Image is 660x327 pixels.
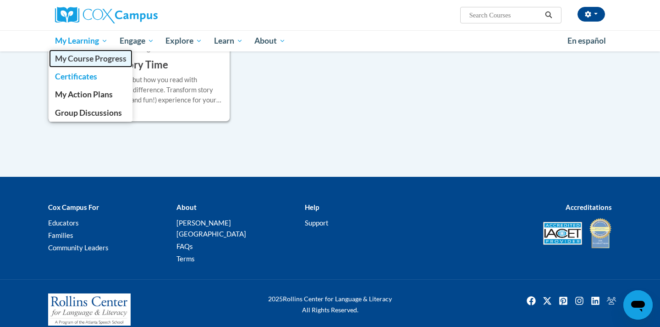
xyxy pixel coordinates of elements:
[566,203,612,211] b: Accreditations
[254,35,286,46] span: About
[113,44,172,52] span: 3.5 Training Hours
[208,30,249,51] a: Learn
[249,30,292,51] a: About
[165,35,202,46] span: Explore
[176,242,193,250] a: FAQs
[567,36,606,45] span: En español
[176,203,197,211] b: About
[540,293,555,308] a: Twitter
[268,295,283,303] span: 2025
[540,293,555,308] img: Twitter icon
[572,293,587,308] img: Instagram icon
[542,10,555,21] button: Search
[556,293,571,308] img: Pinterest icon
[48,219,79,227] a: Educators
[214,35,243,46] span: Learn
[468,10,542,21] input: Search Courses
[623,290,653,320] iframe: Button to launch messaging window
[49,30,114,51] a: My Learning
[55,54,126,63] span: My Course Progress
[604,293,619,308] img: Facebook group icon
[556,293,571,308] a: Pinterest
[524,293,539,308] img: Facebook icon
[561,31,612,51] a: En español
[49,68,132,85] a: Certificates
[543,222,582,245] img: Accredited IACET® Provider
[41,30,619,51] div: Main menu
[114,30,160,51] a: Engage
[48,293,131,326] img: Rollins Center for Language & Literacy - A Program of the Atlanta Speech School
[49,85,132,103] a: My Action Plans
[120,35,154,46] span: Engage
[48,203,99,211] b: Cox Campus For
[577,7,605,22] button: Account Settings
[48,231,73,239] a: Families
[55,7,158,23] img: Cox Campus
[176,254,195,263] a: Terms
[48,243,109,252] a: Community Leaders
[604,293,619,308] a: Facebook Group
[55,108,122,118] span: Group Discussions
[589,217,612,249] img: IDA® Accredited
[176,219,246,238] a: [PERSON_NAME][GEOGRAPHIC_DATA]
[55,7,229,23] a: Cox Campus
[588,293,603,308] a: Linkedin
[572,293,587,308] a: Instagram
[305,219,329,227] a: Support
[55,72,97,81] span: Certificates
[524,293,539,308] a: Facebook
[55,75,223,105] div: Itʹs not just what you read, but how you read with children that makes all the difference. Transf...
[305,203,319,211] b: Help
[55,35,108,46] span: My Learning
[49,50,132,68] a: My Course Progress
[55,90,113,99] span: My Action Plans
[234,293,426,316] div: Rollins Center for Language & Literacy All Rights Reserved.
[159,30,208,51] a: Explore
[49,104,132,122] a: Group Discussions
[588,293,603,308] img: LinkedIn icon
